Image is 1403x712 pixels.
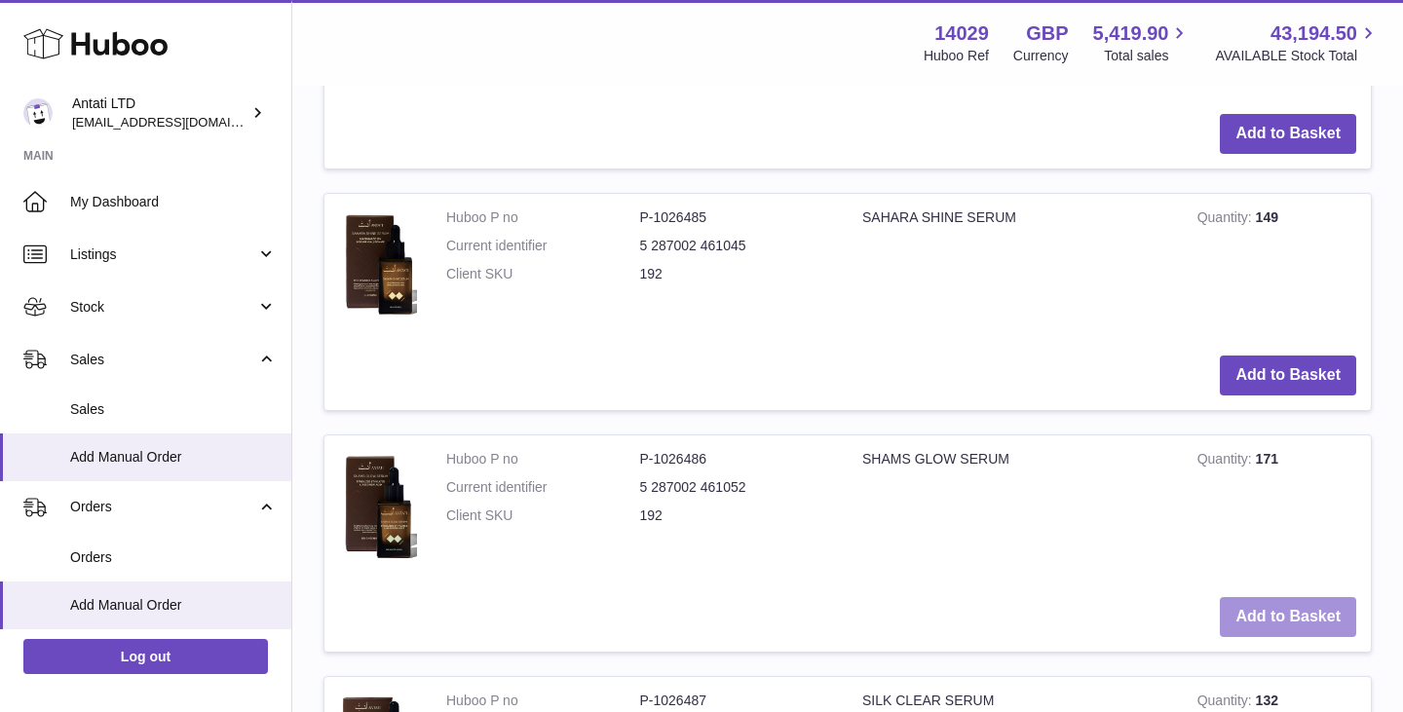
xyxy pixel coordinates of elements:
span: Sales [70,400,277,419]
strong: GBP [1026,20,1068,47]
div: Huboo Ref [924,47,989,65]
dd: 192 [640,265,834,283]
span: Stock [70,298,256,317]
dd: P-1026485 [640,208,834,227]
span: [EMAIL_ADDRESS][DOMAIN_NAME] [72,114,286,130]
strong: 14029 [934,20,989,47]
span: Listings [70,245,256,264]
td: SAHARA SHINE SERUM [848,194,1183,341]
a: Log out [23,639,268,674]
dt: Client SKU [446,506,640,525]
span: Add Manual Order [70,596,277,615]
span: 43,194.50 [1270,20,1357,47]
span: 5,419.90 [1093,20,1169,47]
dd: 5 287002 461052 [640,478,834,497]
td: 149 [1183,194,1371,341]
dt: Current identifier [446,237,640,255]
a: 5,419.90 Total sales [1093,20,1192,65]
dt: Huboo P no [446,450,640,468]
strong: Quantity [1197,451,1256,471]
div: Antati LTD [72,94,247,131]
span: Sales [70,351,256,369]
dt: Huboo P no [446,208,640,227]
span: Total sales [1104,47,1191,65]
dd: 5 287002 461045 [640,237,834,255]
span: Orders [70,498,256,516]
img: SAHARA SHINE SERUM [339,208,417,321]
img: SHAMS GLOW SERUM [339,450,417,563]
td: SHAMS GLOW SERUM [848,435,1183,582]
span: My Dashboard [70,193,277,211]
button: Add to Basket [1220,356,1356,395]
dt: Huboo P no [446,692,640,710]
dd: P-1026486 [640,450,834,468]
div: Currency [1013,47,1069,65]
td: 171 [1183,435,1371,582]
a: 43,194.50 AVAILABLE Stock Total [1215,20,1380,65]
button: Add to Basket [1220,114,1356,154]
img: toufic@antatiskin.com [23,98,53,128]
dd: 192 [640,506,834,525]
dt: Current identifier [446,478,640,497]
dt: Client SKU [446,265,640,283]
span: Add Manual Order [70,448,277,467]
span: AVAILABLE Stock Total [1215,47,1380,65]
span: Orders [70,548,277,567]
button: Add to Basket [1220,597,1356,637]
strong: Quantity [1197,209,1256,230]
dd: P-1026487 [640,692,834,710]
